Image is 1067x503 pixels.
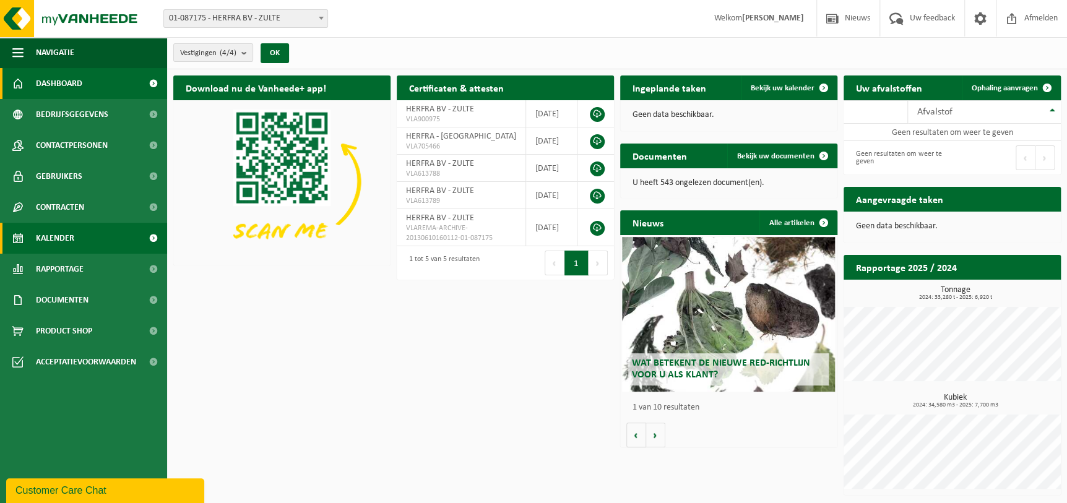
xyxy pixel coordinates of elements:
[844,187,956,211] h2: Aangevraagde taken
[173,100,391,263] img: Download de VHEPlus App
[406,223,516,243] span: VLAREMA-ARCHIVE-20130610160112-01-087175
[36,130,108,161] span: Contactpersonen
[633,111,825,119] p: Geen data beschikbaar.
[751,84,814,92] span: Bekijk uw kalender
[36,99,108,130] span: Bedrijfsgegevens
[261,43,289,63] button: OK
[406,105,474,114] span: HERFRA BV - ZULTE
[406,213,474,223] span: HERFRA BV - ZULTE
[620,75,719,100] h2: Ingeplande taken
[406,186,474,196] span: HERFRA BV - ZULTE
[406,114,516,124] span: VLA900975
[969,279,1060,304] a: Bekijk rapportage
[631,358,810,380] span: Wat betekent de nieuwe RED-richtlijn voor u als klant?
[620,210,676,234] h2: Nieuws
[646,423,665,447] button: Volgende
[564,251,589,275] button: 1
[844,255,969,279] h2: Rapportage 2025 / 2024
[406,196,516,206] span: VLA613789
[742,14,804,23] strong: [PERSON_NAME]
[220,49,236,57] count: (4/4)
[844,75,935,100] h2: Uw afvalstoffen
[1035,145,1055,170] button: Next
[406,159,474,168] span: HERFRA BV - ZULTE
[737,152,814,160] span: Bekijk uw documenten
[526,155,577,182] td: [DATE]
[36,346,136,377] span: Acceptatievoorwaarden
[36,192,84,223] span: Contracten
[164,10,327,27] span: 01-087175 - HERFRA BV - ZULTE
[406,142,516,152] span: VLA705466
[1016,145,1035,170] button: Previous
[526,127,577,155] td: [DATE]
[850,286,1061,301] h3: Tonnage
[173,75,339,100] h2: Download nu de Vanheede+ app!
[6,476,207,503] iframe: chat widget
[850,402,1061,408] span: 2024: 34,580 m3 - 2025: 7,700 m3
[36,223,74,254] span: Kalender
[36,285,89,316] span: Documenten
[727,144,836,168] a: Bekijk uw documenten
[962,75,1060,100] a: Ophaling aanvragen
[406,169,516,179] span: VLA613788
[36,37,74,68] span: Navigatie
[163,9,328,28] span: 01-087175 - HERFRA BV - ZULTE
[36,316,92,346] span: Product Shop
[526,100,577,127] td: [DATE]
[622,237,835,392] a: Wat betekent de nieuwe RED-richtlijn voor u als klant?
[526,209,577,246] td: [DATE]
[180,44,236,62] span: Vestigingen
[856,222,1048,231] p: Geen data beschikbaar.
[917,107,953,117] span: Afvalstof
[850,294,1061,301] span: 2024: 33,280 t - 2025: 6,920 t
[406,132,516,141] span: HERFRA - [GEOGRAPHIC_DATA]
[620,144,699,168] h2: Documenten
[759,210,836,235] a: Alle artikelen
[850,144,946,171] div: Geen resultaten om weer te geven
[633,403,831,412] p: 1 van 10 resultaten
[626,423,646,447] button: Vorige
[403,249,480,277] div: 1 tot 5 van 5 resultaten
[545,251,564,275] button: Previous
[397,75,516,100] h2: Certificaten & attesten
[850,393,1061,408] h3: Kubiek
[36,68,82,99] span: Dashboard
[589,251,608,275] button: Next
[741,75,836,100] a: Bekijk uw kalender
[173,43,253,62] button: Vestigingen(4/4)
[526,182,577,209] td: [DATE]
[972,84,1038,92] span: Ophaling aanvragen
[36,254,84,285] span: Rapportage
[36,161,82,192] span: Gebruikers
[633,179,825,187] p: U heeft 543 ongelezen document(en).
[844,124,1061,141] td: Geen resultaten om weer te geven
